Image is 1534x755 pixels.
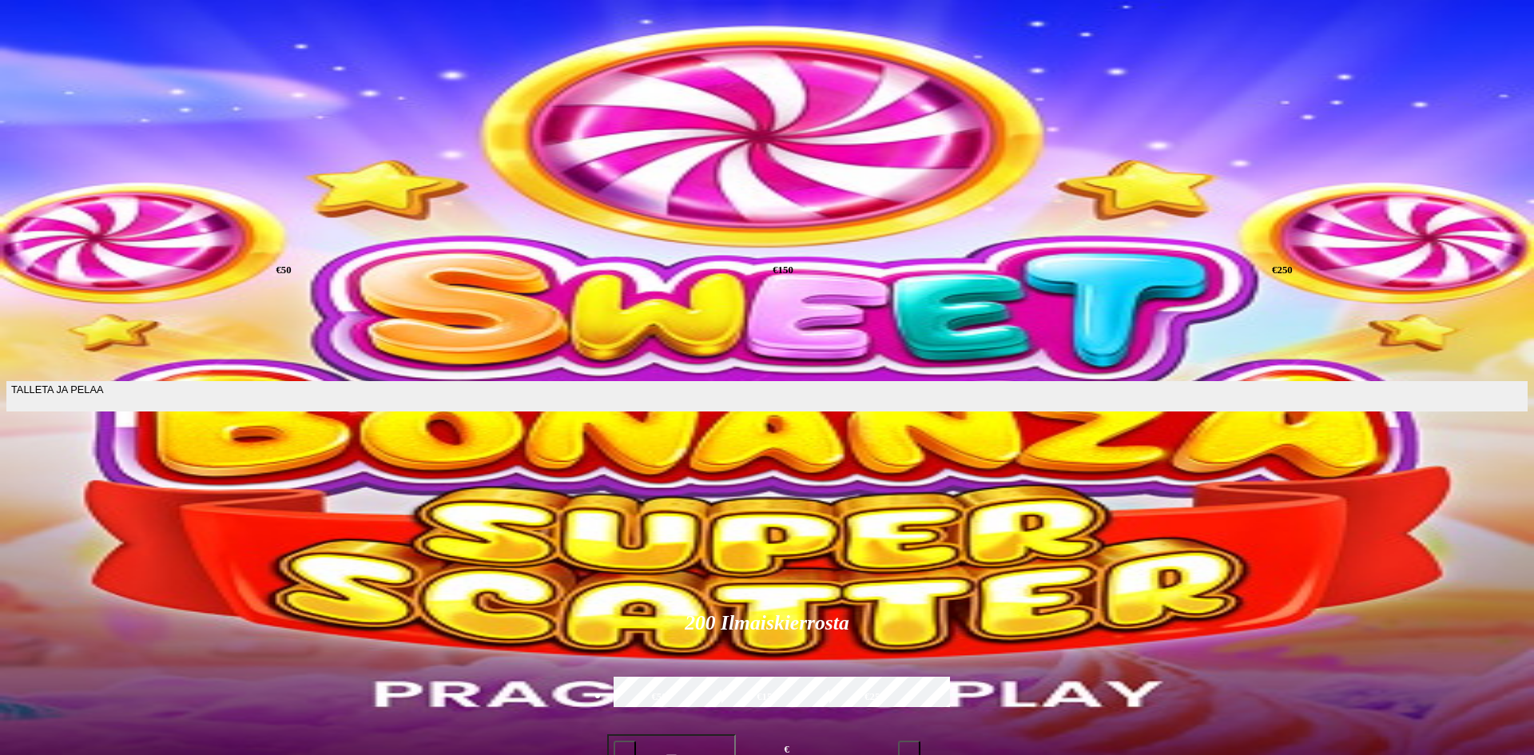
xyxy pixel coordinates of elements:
[1037,247,1528,293] label: €250
[6,381,1528,411] button: TALLETA JA PELAA
[11,382,103,411] span: TALLETA JA PELAA
[538,247,1028,293] label: €150
[825,674,924,721] label: €250
[610,674,709,721] label: €50
[38,247,529,293] label: €50
[717,674,817,721] label: €150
